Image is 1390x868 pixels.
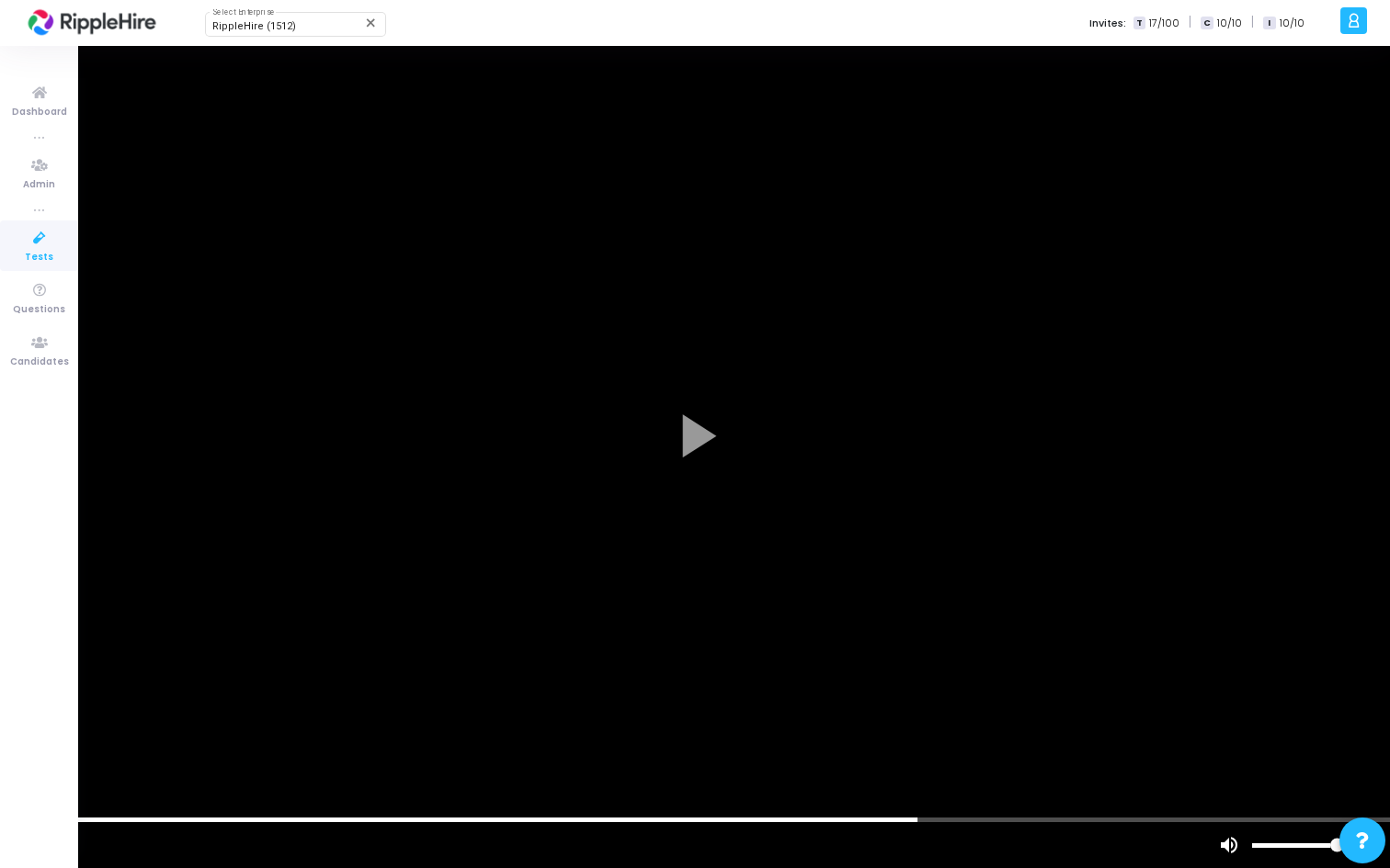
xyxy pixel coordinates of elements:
[1263,17,1275,30] span: I
[13,302,65,318] span: Questions
[1201,17,1213,30] span: C
[1134,17,1145,30] span: T
[23,177,55,193] span: Admin
[1189,13,1191,32] span: |
[10,355,69,370] span: Candidates
[156,822,1142,868] div: scrub bar
[1217,16,1242,31] span: 10/10
[25,250,53,265] span: Tests
[364,16,379,30] mat-icon: Clear
[12,105,67,120] span: Dashboard
[1251,13,1254,32] span: |
[23,5,161,41] img: logo
[1149,16,1179,31] span: 17/100
[212,20,296,32] span: RippleHire (1512)
[1089,16,1126,31] label: Invites:
[1280,16,1305,31] span: 10/10
[1252,822,1344,868] div: volume level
